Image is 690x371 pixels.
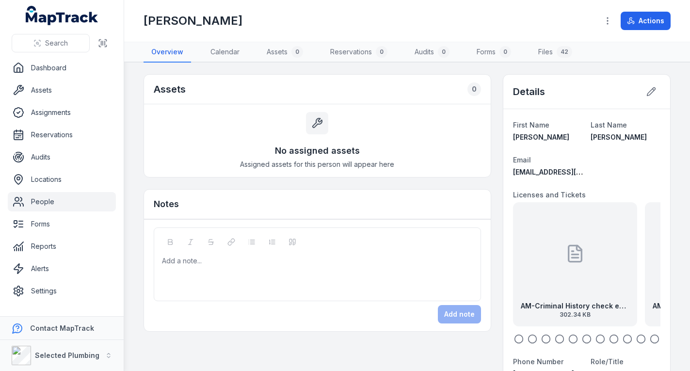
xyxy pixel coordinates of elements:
[275,144,360,158] h3: No assigned assets
[144,13,242,29] h1: [PERSON_NAME]
[291,46,303,58] div: 0
[8,237,116,256] a: Reports
[154,197,179,211] h3: Notes
[438,46,449,58] div: 0
[8,81,116,100] a: Assets
[30,324,94,332] strong: Contact MapTrack
[621,12,671,30] button: Actions
[8,259,116,278] a: Alerts
[557,46,572,58] div: 42
[499,46,511,58] div: 0
[513,191,586,199] span: Licenses and Tickets
[469,42,519,63] a: Forms0
[467,82,481,96] div: 0
[513,85,545,98] h2: Details
[8,103,116,122] a: Assignments
[8,281,116,301] a: Settings
[12,34,90,52] button: Search
[35,351,99,359] strong: Selected Plumbing
[591,121,627,129] span: Last Name
[8,58,116,78] a: Dashboard
[513,357,563,366] span: Phone Number
[8,125,116,145] a: Reservations
[259,42,311,63] a: Assets0
[8,147,116,167] a: Audits
[203,42,247,63] a: Calendar
[8,214,116,234] a: Forms
[322,42,395,63] a: Reservations0
[8,192,116,211] a: People
[154,82,186,96] h2: Assets
[521,301,629,311] strong: AM-Criminal History check exp [DATE]
[530,42,580,63] a: Files42
[26,6,98,25] a: MapTrack
[513,168,630,176] span: [EMAIL_ADDRESS][DOMAIN_NAME]
[376,46,387,58] div: 0
[513,121,549,129] span: First Name
[45,38,68,48] span: Search
[144,42,191,63] a: Overview
[240,160,394,169] span: Assigned assets for this person will appear here
[8,170,116,189] a: Locations
[591,357,624,366] span: Role/Title
[513,133,569,141] span: [PERSON_NAME]
[513,156,531,164] span: Email
[407,42,457,63] a: Audits0
[521,311,629,319] span: 302.34 KB
[591,133,647,141] span: [PERSON_NAME]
